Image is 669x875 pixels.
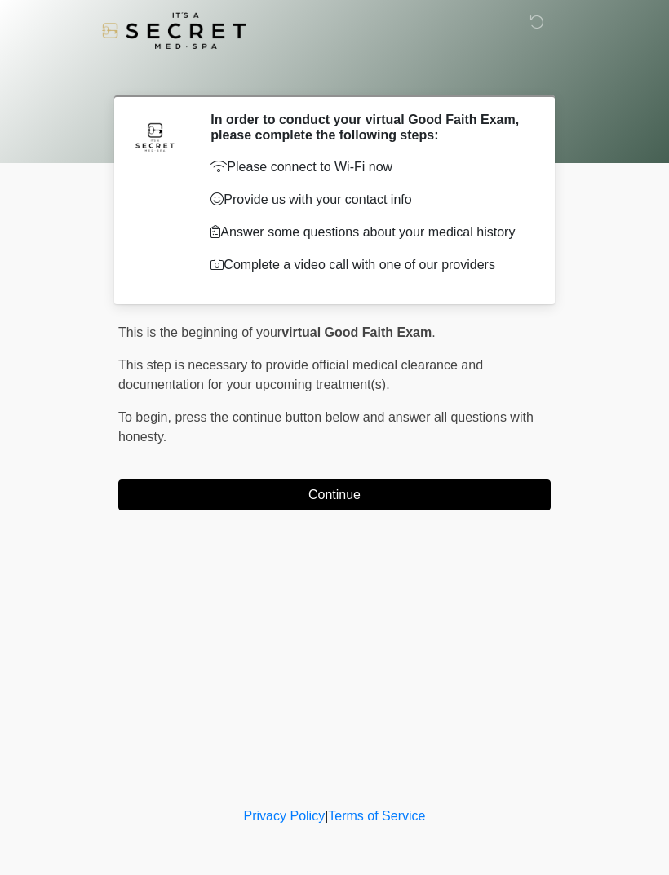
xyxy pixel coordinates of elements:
h2: In order to conduct your virtual Good Faith Exam, please complete the following steps: [210,112,526,143]
strong: virtual Good Faith Exam [281,325,432,339]
span: . [432,325,435,339]
p: Answer some questions about your medical history [210,223,526,242]
p: Complete a video call with one of our providers [210,255,526,275]
a: | [325,809,328,823]
img: It's A Secret Med Spa Logo [102,12,246,49]
a: Terms of Service [328,809,425,823]
span: press the continue button below and answer all questions with honesty. [118,410,534,444]
span: To begin, [118,410,175,424]
button: Continue [118,479,551,510]
a: Privacy Policy [244,809,326,823]
h1: ‎ ‎ [106,59,563,89]
p: Provide us with your contact info [210,190,526,210]
span: This is the beginning of your [118,325,281,339]
p: Please connect to Wi-Fi now [210,157,526,177]
span: This step is necessary to provide official medical clearance and documentation for your upcoming ... [118,358,483,391]
img: Agent Avatar [131,112,179,161]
